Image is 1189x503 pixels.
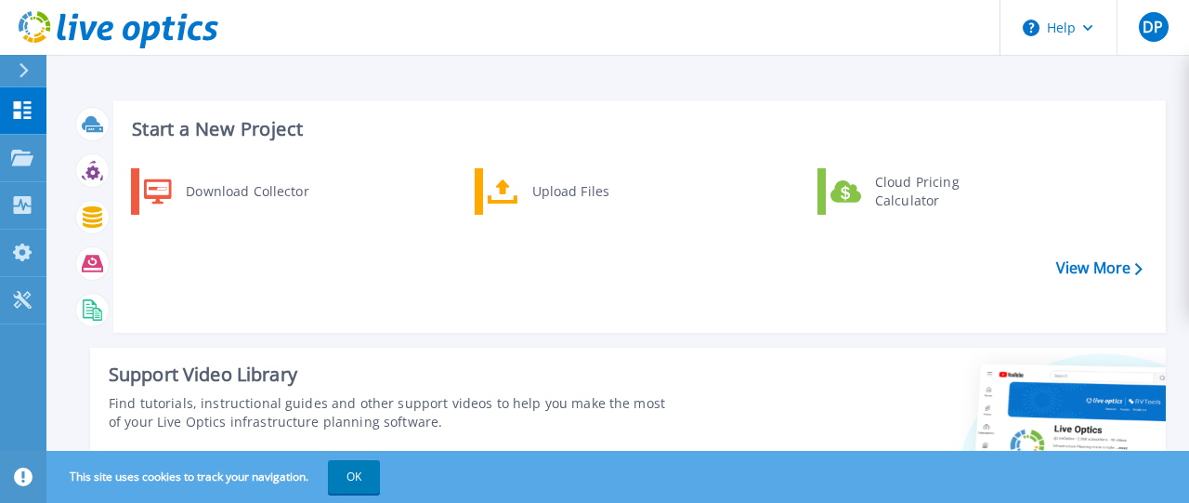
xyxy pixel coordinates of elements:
a: Upload Files [475,168,665,215]
button: OK [328,460,380,494]
a: Cloud Pricing Calculator [817,168,1008,215]
div: Cloud Pricing Calculator [866,173,1003,210]
h3: Start a New Project [132,119,1142,139]
span: DP [1143,20,1163,34]
a: View More [1056,259,1143,277]
div: Download Collector [176,173,317,210]
div: Support Video Library [109,363,668,387]
div: Find tutorials, instructional guides and other support videos to help you make the most of your L... [109,394,668,431]
div: Upload Files [523,173,660,210]
a: Download Collector [131,168,321,215]
span: This site uses cookies to track your navigation. [51,460,380,494]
